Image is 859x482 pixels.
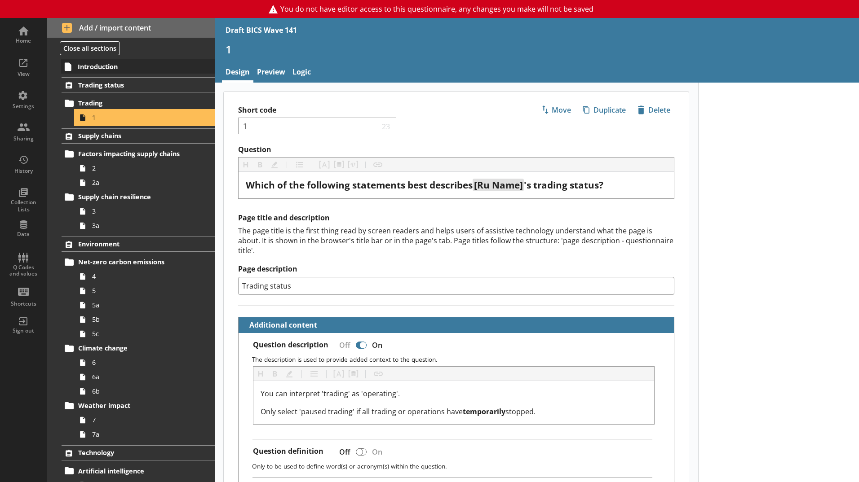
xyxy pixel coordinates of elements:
a: 2a [75,175,215,190]
a: Factors impacting supply chains [62,147,215,161]
a: 7a [75,427,215,442]
a: Supply chains [62,128,215,144]
div: Sharing [8,135,39,142]
div: Home [8,37,39,44]
span: 5b [92,315,192,324]
li: Weather impact77a [66,399,215,442]
div: The page title is the first thing read by screen readers and helps users of assistive technology ... [238,226,674,255]
span: Trading status [78,81,188,89]
span: Move [537,103,575,117]
a: 7 [75,413,215,427]
span: Factors impacting supply chains [78,149,188,158]
a: Weather impact [62,399,215,413]
a: 3a [75,219,215,233]
div: On [368,337,390,353]
span: 23 [380,122,393,130]
div: On [368,444,390,460]
a: 3 [75,204,215,219]
span: 3a [92,221,192,230]
button: Delete [633,102,674,118]
span: 6a [92,372,192,381]
span: 5a [92,301,192,309]
span: Duplicate [579,103,629,117]
a: Trading status [62,77,215,92]
span: 1 [92,113,192,122]
div: Off [332,444,354,460]
div: History [8,167,39,175]
li: Net-zero carbon emissions455a5b5c [66,255,215,341]
a: 5c [75,327,215,341]
span: Technology [78,448,188,457]
a: Preview [253,63,289,83]
a: Technology [62,445,215,460]
a: Design [222,63,253,83]
span: Supply chain resilience [78,193,188,201]
span: 6b [92,387,192,395]
span: Only select 'paused trading' if all trading or operations have [261,407,463,416]
a: 6 [75,355,215,370]
div: Q Codes and values [8,264,39,277]
a: Climate change [62,341,215,355]
span: 6 [92,358,192,367]
span: Which of the following statements best describes [246,179,473,191]
span: 7 [92,416,192,424]
li: Factors impacting supply chains22a [66,147,215,190]
a: Logic [289,63,314,83]
span: Artificial intelligence [78,467,188,475]
a: 5 [75,284,215,298]
div: Off [332,337,354,353]
span: Climate change [78,344,188,352]
li: Climate change66a6b [66,341,215,399]
div: Collection Lists [8,199,39,213]
button: Move [537,102,575,118]
span: 5 [92,286,192,295]
a: 6b [75,384,215,399]
span: 2a [92,178,192,187]
a: 1 [75,110,215,125]
a: Artificial intelligence [62,464,215,478]
button: Add / import content [47,18,215,38]
span: 4 [92,272,192,280]
label: Question [238,145,674,154]
span: 7a [92,430,192,438]
a: Supply chain resilience [62,190,215,204]
span: 2 [92,164,192,172]
a: Introduction [61,59,215,74]
label: Question definition [253,447,323,456]
span: [Ru Name] [474,179,523,191]
span: Introduction [78,62,188,71]
span: Delete [634,103,674,117]
span: 5c [92,329,192,338]
a: Environment [62,237,215,252]
span: Environment [78,240,188,248]
a: Net-zero carbon emissions [62,255,215,269]
button: Duplicate [579,102,630,118]
label: Page description [238,264,674,274]
div: Draft BICS Wave 141 [226,25,297,35]
a: 5b [75,312,215,327]
label: Short code [238,105,456,115]
span: temporarily [463,407,505,416]
a: 4 [75,269,215,284]
span: You can interpret 'trading' as 'operating'. [261,389,400,399]
a: 5a [75,298,215,312]
a: 6a [75,370,215,384]
p: The description is used to provide added context to the question. [252,355,667,364]
li: Supply chain resilience33a [66,190,215,233]
label: Question description [253,340,328,350]
button: Additional content [242,317,319,333]
li: EnvironmentNet-zero carbon emissions455a5b5cClimate change66a6bWeather impact77a [47,237,215,442]
span: Trading [78,99,188,107]
div: View [8,70,39,78]
div: Sign out [8,327,39,334]
h2: Page title and description [238,213,674,223]
a: Trading [62,96,215,110]
h1: 1 [226,42,848,56]
span: Net-zero carbon emissions [78,258,188,266]
div: Data [8,231,39,238]
span: Weather impact [78,401,188,410]
span: Add / import content [62,23,200,33]
span: Supply chains [78,131,188,140]
div: Settings [8,103,39,110]
a: 2 [75,161,215,175]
